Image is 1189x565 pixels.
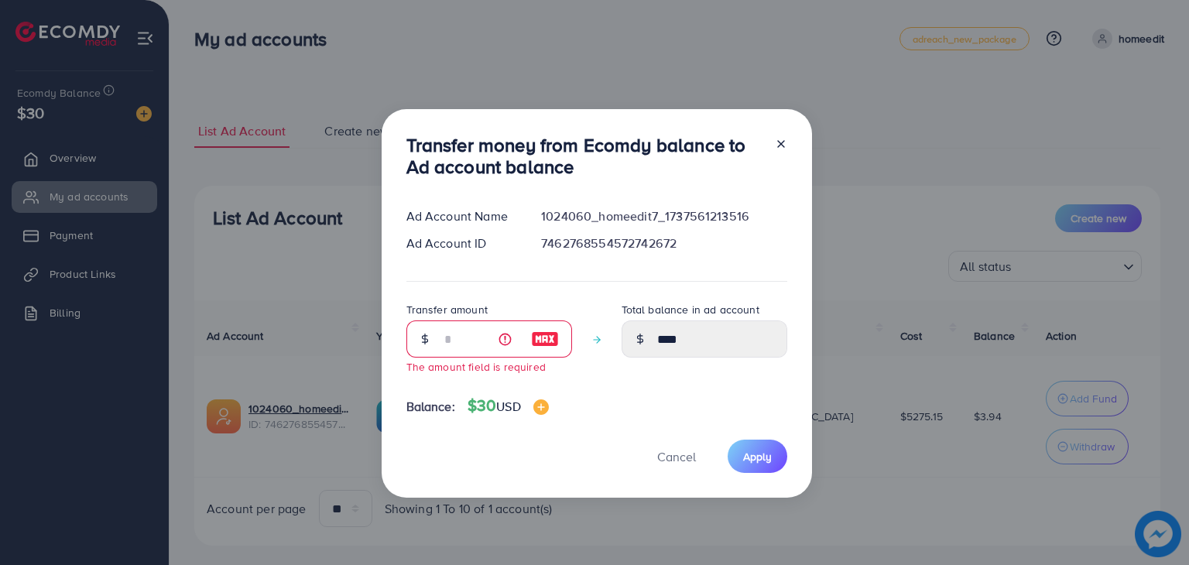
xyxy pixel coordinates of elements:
label: Total balance in ad account [622,302,759,317]
label: Transfer amount [406,302,488,317]
button: Cancel [638,440,715,473]
img: image [531,330,559,348]
div: 7462768554572742672 [529,235,799,252]
button: Apply [728,440,787,473]
div: 1024060_homeedit7_1737561213516 [529,207,799,225]
h4: $30 [468,396,549,416]
span: Balance: [406,398,455,416]
div: Ad Account ID [394,235,529,252]
div: Ad Account Name [394,207,529,225]
small: The amount field is required [406,359,546,374]
h3: Transfer money from Ecomdy balance to Ad account balance [406,134,762,179]
span: Cancel [657,448,696,465]
span: Apply [743,449,772,464]
span: USD [496,398,520,415]
img: image [533,399,549,415]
